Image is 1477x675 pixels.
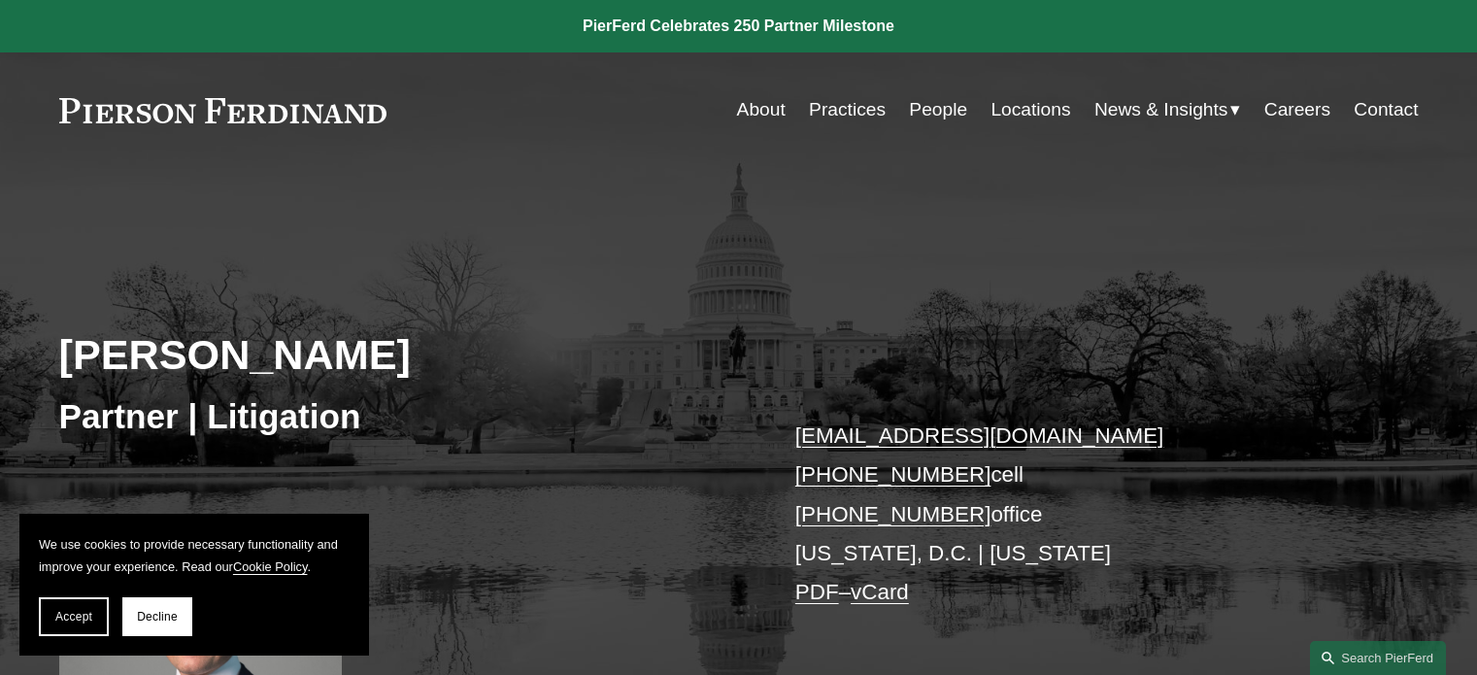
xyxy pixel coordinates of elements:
span: Decline [137,610,178,624]
section: Cookie banner [19,514,369,656]
p: We use cookies to provide necessary functionality and improve your experience. Read our . [39,533,350,578]
button: Accept [39,597,109,636]
a: Search this site [1310,641,1446,675]
h2: [PERSON_NAME] [59,329,739,380]
a: [PHONE_NUMBER] [795,462,991,487]
a: People [909,91,967,128]
a: Practices [809,91,886,128]
a: Contact [1354,91,1418,128]
a: About [737,91,786,128]
a: Careers [1264,91,1330,128]
span: News & Insights [1094,93,1228,127]
a: Cookie Policy [233,559,308,574]
a: [PHONE_NUMBER] [795,502,991,526]
span: Accept [55,610,92,624]
p: cell office [US_STATE], D.C. | [US_STATE] – [795,417,1361,613]
button: Decline [122,597,192,636]
a: Locations [990,91,1070,128]
a: vCard [851,580,909,604]
a: folder dropdown [1094,91,1241,128]
a: PDF [795,580,839,604]
a: [EMAIL_ADDRESS][DOMAIN_NAME] [795,423,1163,448]
h3: Partner | Litigation [59,395,739,438]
